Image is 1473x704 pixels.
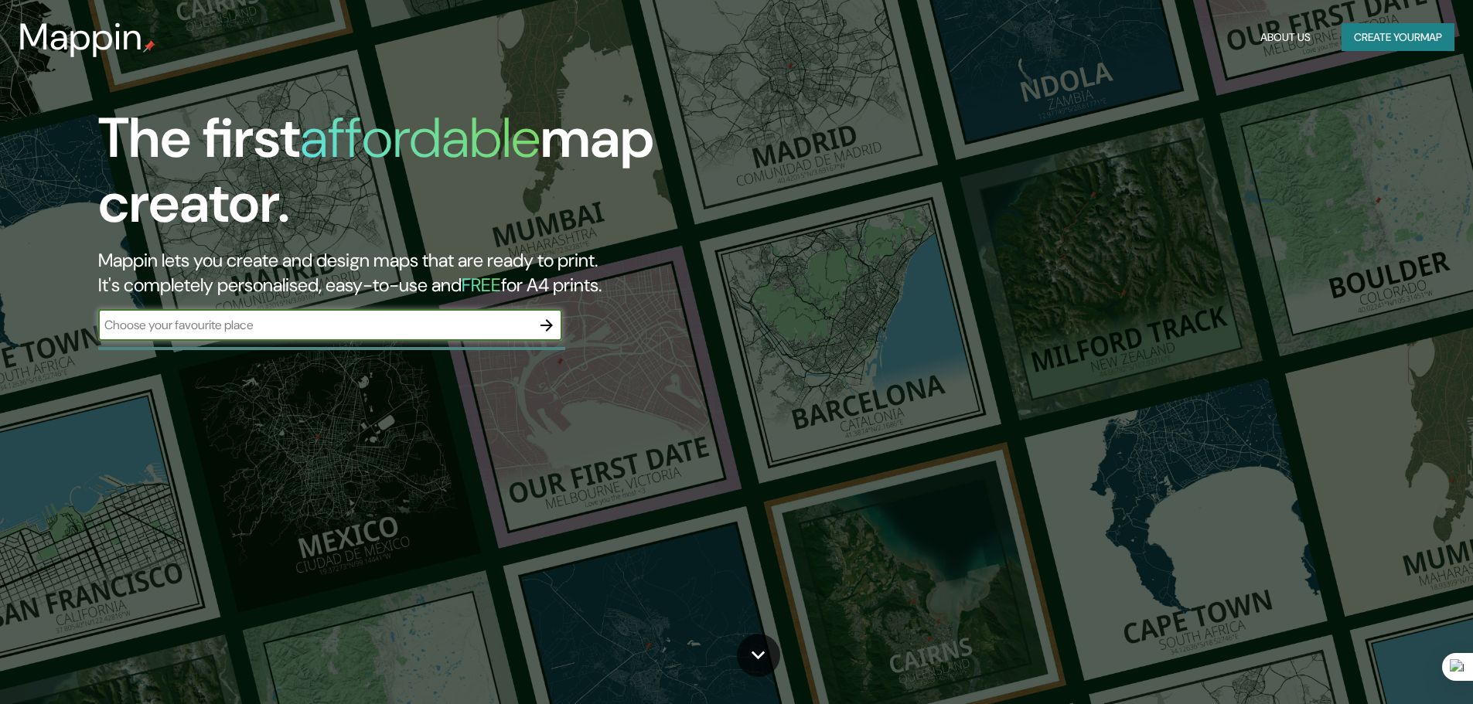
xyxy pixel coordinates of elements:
[300,102,540,174] h1: affordable
[1342,23,1454,52] button: Create yourmap
[98,316,531,334] input: Choose your favourite place
[143,40,155,53] img: mappin-pin
[19,15,143,59] h3: Mappin
[1254,23,1317,52] button: About Us
[462,273,501,297] h5: FREE
[98,248,835,298] h2: Mappin lets you create and design maps that are ready to print. It's completely personalised, eas...
[98,106,835,248] h1: The first map creator.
